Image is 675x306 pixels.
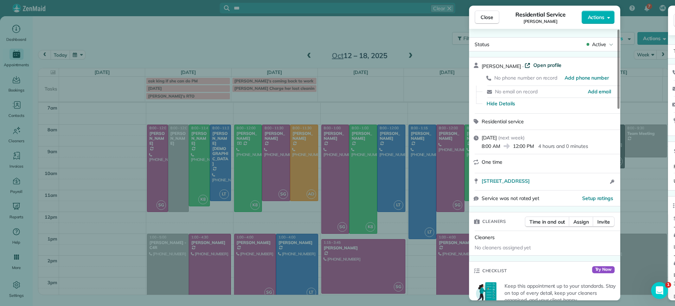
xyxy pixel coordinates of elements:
span: Actions [588,14,605,21]
span: 8:00 AM [482,143,500,150]
span: Service was not rated yet [482,195,539,202]
p: Keep this appointment up to your standards. Stay on top of every detail, keep your cleaners organ... [504,282,616,304]
span: 1 [666,282,671,288]
span: Open profile [533,62,562,69]
span: [STREET_ADDRESS] [482,177,529,185]
span: Assign [574,218,589,225]
a: Add email [588,88,611,95]
span: Status [475,41,489,48]
span: Cleaners [475,234,495,241]
button: Close [475,11,499,24]
span: ( next week ) [498,135,525,141]
span: No cleaners assigned yet [475,244,531,251]
span: Time in and out [529,218,565,225]
span: Residential service [482,118,523,125]
span: Cleaners [482,218,506,225]
span: One time [482,159,502,165]
span: Residential Service [515,10,566,19]
span: [PERSON_NAME] [482,63,521,69]
span: Active [592,41,606,48]
p: 4 hours and 0 minutes [538,143,588,150]
span: Setup ratings [582,195,613,201]
span: [PERSON_NAME] [523,19,558,24]
button: Invite [593,217,615,227]
a: Add phone number [565,74,609,81]
span: [DATE] [482,135,497,141]
span: No phone number on record [494,75,557,81]
a: Open profile [525,62,562,69]
button: Open access information [608,177,616,186]
span: Checklist [482,267,507,274]
button: Assign [569,217,594,227]
iframe: Intercom live chat [651,282,668,299]
button: Hide Details [487,100,515,107]
button: Setup ratings [582,195,613,202]
button: Time in and out [525,217,570,227]
span: No email on record [495,88,537,95]
a: [STREET_ADDRESS] [482,177,608,185]
span: Close [481,14,493,21]
span: 12:00 PM [513,143,534,150]
span: Invite [597,218,610,225]
span: Try Now [592,266,615,273]
span: · [521,63,525,69]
